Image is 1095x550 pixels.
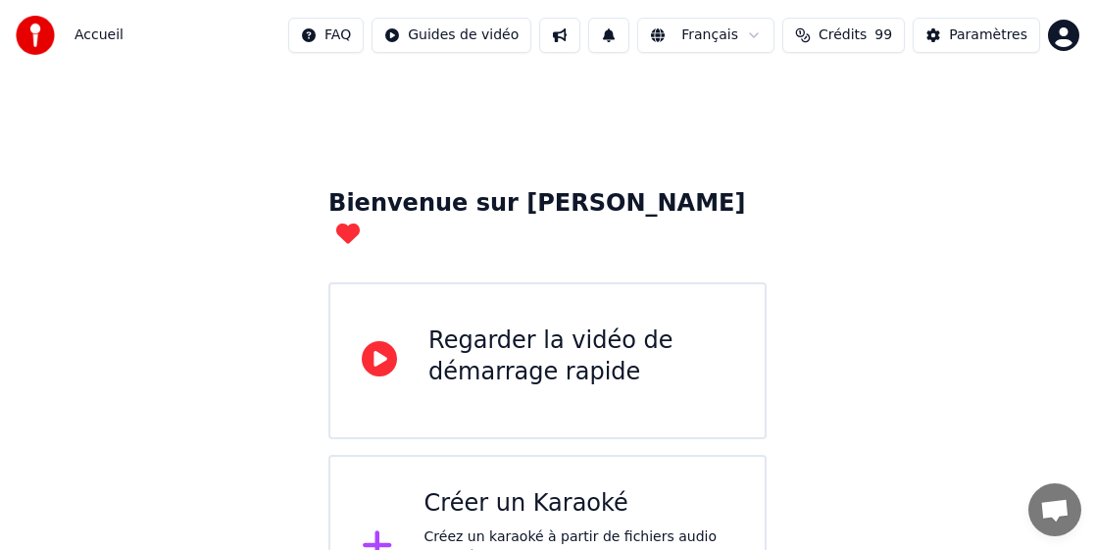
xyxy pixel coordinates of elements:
[1028,483,1081,536] a: Ouvrir le chat
[819,25,867,45] span: Crédits
[913,18,1040,53] button: Paramètres
[874,25,892,45] span: 99
[372,18,531,53] button: Guides de vidéo
[782,18,905,53] button: Crédits99
[428,325,733,388] div: Regarder la vidéo de démarrage rapide
[16,16,55,55] img: youka
[949,25,1027,45] div: Paramètres
[75,25,124,45] span: Accueil
[288,18,364,53] button: FAQ
[424,488,733,520] div: Créer un Karaoké
[328,188,767,251] div: Bienvenue sur [PERSON_NAME]
[75,25,124,45] nav: breadcrumb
